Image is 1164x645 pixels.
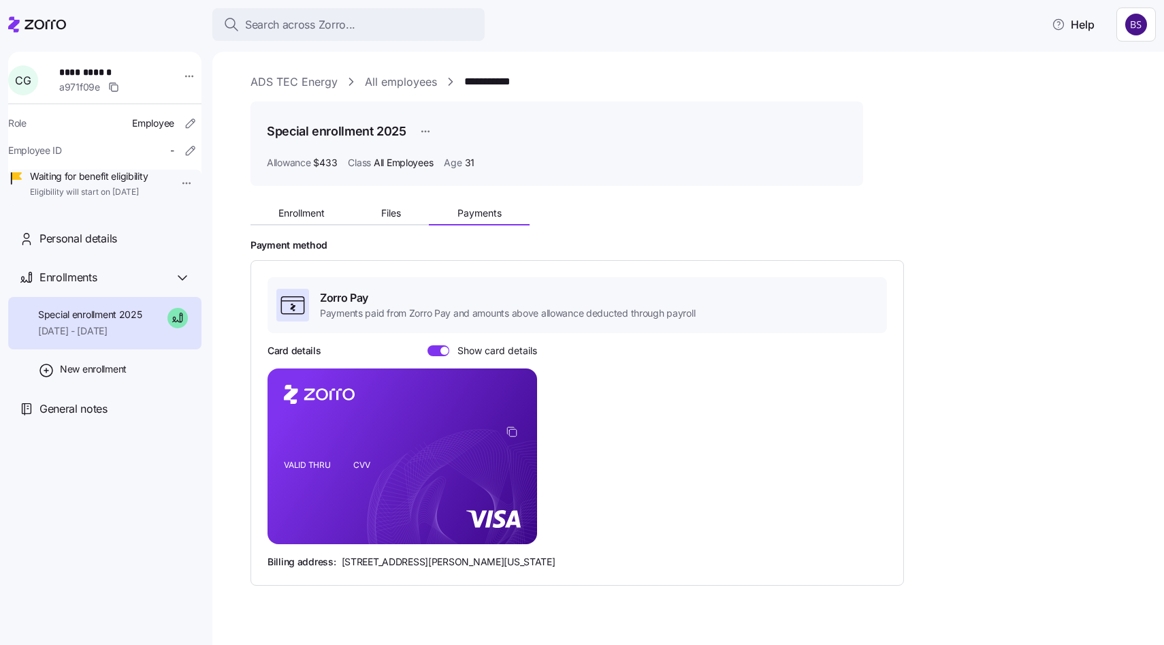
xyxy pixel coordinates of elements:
button: copy-to-clipboard [506,426,518,438]
span: New enrollment [60,362,127,376]
span: Search across Zorro... [245,16,355,33]
span: - [170,144,174,157]
span: Payments [457,208,502,218]
span: C G [15,75,31,86]
span: Age [444,156,462,170]
span: All Employees [374,156,433,170]
span: [DATE] - [DATE] [38,324,142,338]
span: Payments paid from Zorro Pay and amounts above allowance deducted through payroll [320,306,695,320]
span: $433 [313,156,337,170]
h1: Special enrollment 2025 [267,123,406,140]
span: [STREET_ADDRESS][PERSON_NAME][US_STATE] [342,555,555,569]
span: Class [348,156,371,170]
span: Billing address: [268,555,336,569]
span: Show card details [449,345,537,356]
img: 70e1238b338d2f51ab0eff200587d663 [1125,14,1147,35]
span: Role [8,116,27,130]
button: Help [1041,11,1105,38]
a: ADS TEC Energy [250,74,338,91]
span: Zorro Pay [320,289,695,306]
span: Enrollments [39,269,97,286]
span: Employee [132,116,174,130]
span: General notes [39,400,108,418]
span: Waiting for benefit eligibility [30,170,148,183]
span: Help [1052,16,1095,33]
span: Employee ID [8,144,62,157]
tspan: VALID THRU [284,460,331,470]
span: Enrollment [278,208,325,218]
span: Allowance [267,156,310,170]
span: Special enrollment 2025 [38,308,142,321]
span: Eligibility will start on [DATE] [30,187,148,198]
button: Search across Zorro... [212,8,485,41]
h2: Payment method [250,239,1145,252]
span: Files [381,208,401,218]
a: All employees [365,74,437,91]
tspan: CVV [353,460,370,470]
span: 31 [465,156,474,170]
h3: Card details [268,344,321,358]
span: Personal details [39,230,117,247]
span: a971f09e [59,80,100,94]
